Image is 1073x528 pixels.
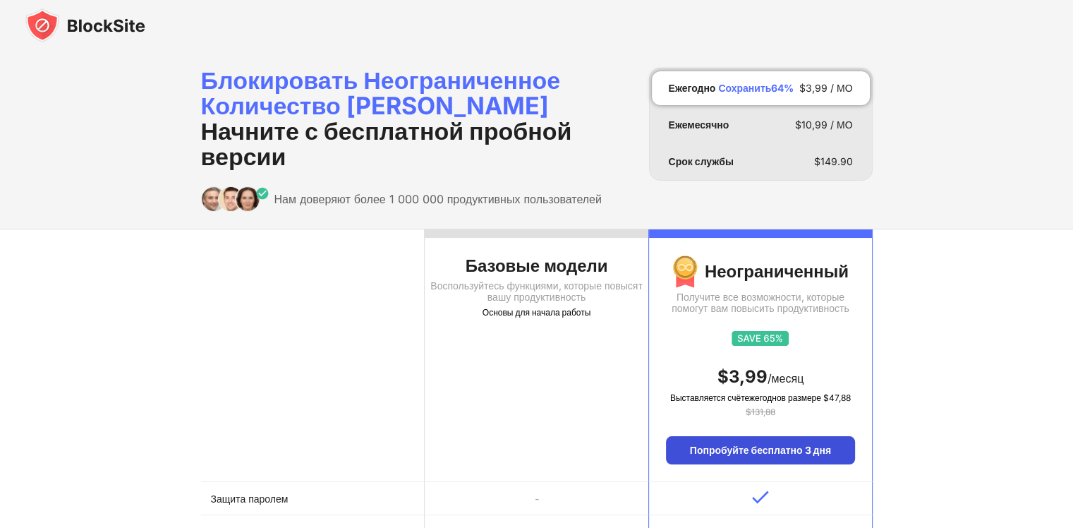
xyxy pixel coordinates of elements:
ya-tr-span: ежегодно [744,392,781,403]
ya-tr-span: Ежемесячно [669,119,729,131]
div: $ 149.90 [814,156,853,167]
ya-tr-span: Нам доверяют более 1 000 000 продуктивных пользователей [274,192,602,206]
ya-tr-span: Воспользуйтесь функциями, которые повысят вашу продуктивность [430,280,642,303]
ya-tr-span: Попробуйте бесплатно 3 дня [690,445,831,456]
ya-tr-span: $ [799,82,806,94]
ya-tr-span: 131,88 [751,407,775,417]
ya-tr-span: $ [746,407,751,417]
ya-tr-span: $ [823,392,829,403]
ya-tr-span: $ [717,366,728,387]
ya-tr-span: Выставляется счёт [670,392,745,403]
img: blocksite-icon-black.svg [25,8,145,42]
ya-tr-span: Начните с бесплатной пробной версии [201,116,572,171]
ya-tr-span: Основы для начала работы [483,307,591,318]
img: trusted-by.svg [201,186,269,212]
ya-tr-span: в размере [781,392,820,403]
ya-tr-span: Блокировать Неограниченное Количество [PERSON_NAME] [201,66,561,120]
ya-tr-span: 3,99 / МО [806,82,853,94]
ya-tr-span: Базовые модели [466,256,608,276]
ya-tr-span: 64 [771,82,784,94]
img: img-premium-medal [672,255,698,289]
img: v-blue.svg [752,491,769,504]
img: save65.svg [732,331,789,346]
ya-tr-span: 3,99 [728,366,767,387]
ya-tr-span: Получите все возможности, которые помогут вам повысить продуктивность [672,291,849,314]
ya-tr-span: Защита паролем [211,493,289,505]
ya-tr-span: 47,88 [829,392,851,403]
ya-tr-span: Сохранить [718,82,771,94]
ya-tr-span: Неограниченный [705,260,849,283]
ya-tr-span: % [784,82,794,94]
ya-tr-span: Ежегодно [669,82,716,94]
ya-tr-span: /месяц [767,371,804,385]
td: - [425,482,648,515]
ya-tr-span: Срок службы [669,155,734,167]
ya-tr-span: 10,99 / МО [801,119,853,131]
ya-tr-span: $ [795,119,801,131]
